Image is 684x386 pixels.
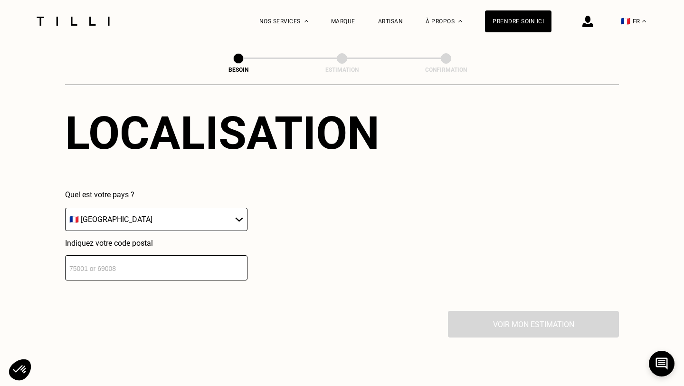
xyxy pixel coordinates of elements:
p: Quel est votre pays ? [65,190,247,199]
img: menu déroulant [642,20,646,22]
a: Marque [331,18,355,25]
img: Logo du service de couturière Tilli [33,17,113,26]
div: Confirmation [399,67,494,73]
p: Indiquez votre code postal [65,239,247,248]
input: 75001 or 69008 [65,255,247,280]
img: Menu déroulant à propos [458,20,462,22]
div: Localisation [65,106,380,160]
img: icône connexion [582,16,593,27]
img: Menu déroulant [304,20,308,22]
span: 🇫🇷 [621,17,630,26]
div: Besoin [191,67,286,73]
a: Prendre soin ici [485,10,551,32]
div: Estimation [294,67,389,73]
a: Artisan [378,18,403,25]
